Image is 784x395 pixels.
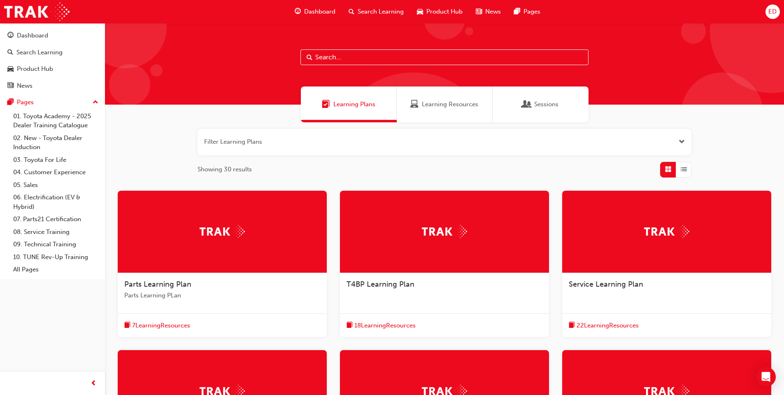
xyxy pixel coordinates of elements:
[679,137,685,147] button: Open the filter
[118,191,327,337] a: TrakParts Learning PlanParts Learning PLanbook-icon7LearningResources
[756,367,776,387] div: Open Intercom Messenger
[17,98,34,107] div: Pages
[4,2,70,21] img: Trak
[569,280,643,289] span: Service Learning Plan
[16,48,63,57] div: Search Learning
[17,81,33,91] div: News
[534,100,558,109] span: Sessions
[304,7,335,16] span: Dashboard
[7,99,14,106] span: pages-icon
[3,78,102,93] a: News
[7,32,14,40] span: guage-icon
[10,110,102,132] a: 01. Toyota Academy - 2025 Dealer Training Catalogue
[10,238,102,251] a: 09. Technical Training
[17,31,48,40] div: Dashboard
[426,7,463,16] span: Product Hub
[410,3,469,20] a: car-iconProduct Hub
[7,65,14,73] span: car-icon
[3,26,102,95] button: DashboardSearch LearningProduct HubNews
[681,165,687,174] span: List
[768,7,777,16] span: ED
[349,7,354,17] span: search-icon
[422,225,467,238] img: Trak
[3,61,102,77] a: Product Hub
[514,7,520,17] span: pages-icon
[7,49,13,56] span: search-icon
[562,191,771,337] a: TrakService Learning Planbook-icon22LearningResources
[342,3,410,20] a: search-iconSearch Learning
[17,64,53,74] div: Product Hub
[288,3,342,20] a: guage-iconDashboard
[358,7,404,16] span: Search Learning
[485,7,501,16] span: News
[124,320,190,331] button: book-icon7LearningResources
[10,213,102,226] a: 07. Parts21 Certification
[132,321,190,330] span: 7 Learning Resources
[476,7,482,17] span: news-icon
[347,320,353,331] span: book-icon
[10,191,102,213] a: 06. Electrification (EV & Hybrid)
[493,86,589,122] a: SessionsSessions
[198,165,252,174] span: Showing 30 results
[340,191,549,337] a: TrakT4BP Learning Planbook-icon18LearningResources
[10,166,102,179] a: 04. Customer Experience
[397,86,493,122] a: Learning ResourcesLearning Resources
[644,225,689,238] img: Trak
[417,7,423,17] span: car-icon
[307,53,312,62] span: Search
[91,379,97,389] span: prev-icon
[333,100,375,109] span: Learning Plans
[124,291,320,300] span: Parts Learning PLan
[569,320,639,331] button: book-icon22LearningResources
[10,251,102,264] a: 10. TUNE Rev-Up Training
[7,82,14,90] span: news-icon
[577,321,639,330] span: 22 Learning Resources
[10,154,102,166] a: 03. Toyota For Life
[523,100,531,109] span: Sessions
[295,7,301,17] span: guage-icon
[422,100,478,109] span: Learning Resources
[410,100,419,109] span: Learning Resources
[665,165,671,174] span: Grid
[3,28,102,43] a: Dashboard
[322,100,330,109] span: Learning Plans
[93,97,98,108] span: up-icon
[300,49,589,65] input: Search...
[301,86,397,122] a: Learning PlansLearning Plans
[354,321,416,330] span: 18 Learning Resources
[3,45,102,60] a: Search Learning
[3,95,102,110] button: Pages
[10,263,102,276] a: All Pages
[10,179,102,192] a: 05. Sales
[10,226,102,238] a: 08. Service Training
[124,280,191,289] span: Parts Learning Plan
[765,5,780,19] button: ED
[469,3,507,20] a: news-iconNews
[10,132,102,154] a: 02. New - Toyota Dealer Induction
[523,7,540,16] span: Pages
[124,320,130,331] span: book-icon
[569,320,575,331] span: book-icon
[507,3,547,20] a: pages-iconPages
[347,320,416,331] button: book-icon18LearningResources
[200,225,245,238] img: Trak
[347,280,414,289] span: T4BP Learning Plan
